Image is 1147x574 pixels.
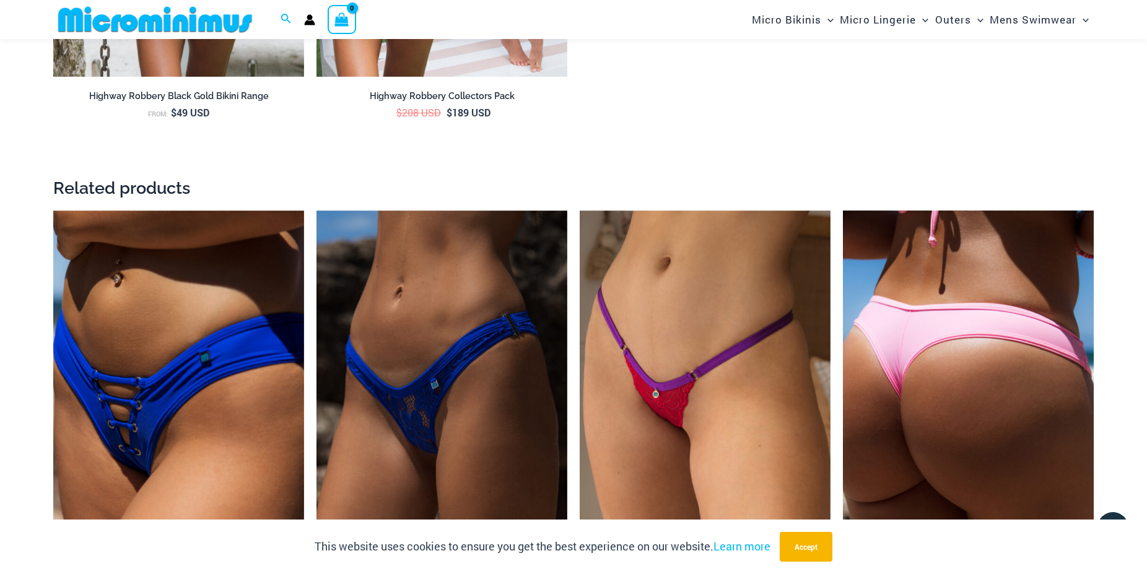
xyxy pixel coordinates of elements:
a: Micro BikinisMenu ToggleMenu Toggle [749,4,837,35]
h2: Highway Robbery Collectors Pack [316,90,567,102]
span: Outers [935,4,971,35]
bdi: 189 USD [447,106,491,119]
a: Highway Robbery Collectors Pack [316,90,567,107]
h2: Related products [53,177,1094,199]
a: OutersMenu ToggleMenu Toggle [932,4,987,35]
span: $ [396,106,402,119]
bdi: 208 USD [396,106,441,119]
span: From: [148,110,168,118]
span: $ [447,106,452,119]
a: Account icon link [304,14,315,25]
span: Micro Bikinis [752,4,821,35]
a: Highway Robbery Black Gold Bikini Range [53,90,304,107]
span: $ [171,106,177,119]
img: MM SHOP LOGO FLAT [53,6,257,33]
span: Menu Toggle [916,4,928,35]
a: Mens SwimwearMenu ToggleMenu Toggle [987,4,1092,35]
span: Menu Toggle [971,4,983,35]
a: Learn more [713,539,770,554]
span: Menu Toggle [821,4,834,35]
span: Mens Swimwear [990,4,1076,35]
bdi: 49 USD [171,106,209,119]
a: Micro LingerieMenu ToggleMenu Toggle [837,4,931,35]
button: Accept [780,532,832,562]
h2: Highway Robbery Black Gold Bikini Range [53,90,304,102]
span: Micro Lingerie [840,4,916,35]
span: Menu Toggle [1076,4,1089,35]
a: View Shopping Cart, empty [328,5,356,33]
nav: Site Navigation [747,2,1094,37]
a: Search icon link [281,12,292,28]
p: This website uses cookies to ensure you get the best experience on our website. [315,537,770,556]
